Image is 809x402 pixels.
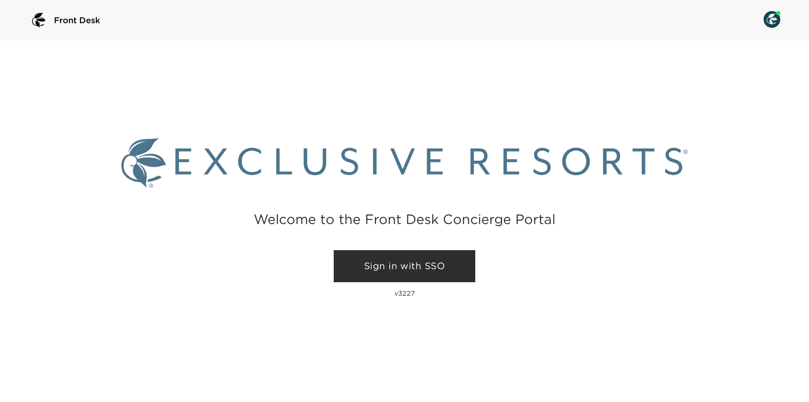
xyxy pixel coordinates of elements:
[121,138,688,188] img: Exclusive Resorts logo
[334,250,475,282] a: Sign in with SSO
[29,10,49,30] img: logo
[254,213,555,226] h2: Welcome to the Front Desk Concierge Portal
[763,11,780,28] img: User
[54,14,100,26] span: Front Desk
[394,289,415,297] p: v3227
